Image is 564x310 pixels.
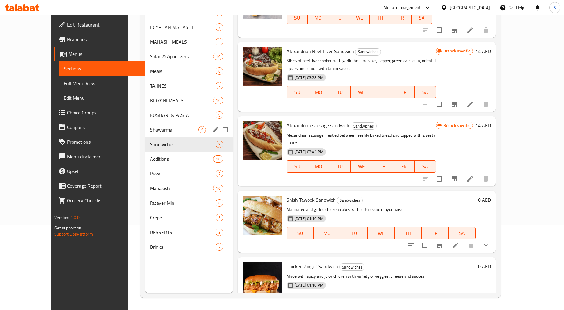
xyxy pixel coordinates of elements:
[150,170,215,177] span: Pizza
[54,193,145,208] a: Grocery Checklist
[308,160,329,173] button: MO
[150,67,215,75] div: Meals
[150,111,215,119] span: KOSHARI & PASTA
[145,49,233,64] div: Salad & Appetizers10
[150,38,215,45] div: MAHASHI MEALS
[449,227,476,239] button: SA
[213,98,223,103] span: 10
[287,206,476,213] p: Marinated and grilled chicken cubes with lettuce and mayonnaise
[466,27,474,34] a: Edit menu item
[150,243,215,251] div: Drinks
[145,122,233,137] div: Shawarma9edit
[475,121,491,130] h6: 14 AED
[370,12,391,24] button: TH
[150,23,215,31] span: EGYPTIAN MAHASHI
[150,126,198,133] span: Shawarma
[384,4,421,11] div: Menu-management
[287,132,436,147] p: Alexandrian sausage, nestled between freshly baked bread and topped with a zesty sauce
[216,142,223,147] span: 9
[67,21,141,28] span: Edit Restaurant
[54,178,145,193] a: Coverage Report
[145,210,233,225] div: Crepe5
[415,86,436,98] button: SA
[418,239,431,252] span: Select to update
[216,170,223,177] div: items
[213,53,223,60] div: items
[243,196,282,235] img: Shish Tawook Sandwich
[287,272,476,280] p: Made with spicy and juicy chicken with variety of veggies, cheese and sauces
[450,4,490,11] div: [GEOGRAPHIC_DATA]
[54,224,82,232] span: Get support on:
[59,76,145,91] a: Full Menu View
[289,162,306,171] span: SU
[370,229,392,238] span: WE
[67,168,141,175] span: Upsell
[287,195,336,204] span: Shish Tawook Sandwich
[395,227,422,239] button: TH
[289,13,305,22] span: SU
[292,216,326,222] span: [DATE] 01:10 PM
[150,53,213,60] div: Salad & Appetizers
[216,243,223,251] div: items
[343,229,366,238] span: TU
[67,36,141,43] span: Branches
[67,197,141,204] span: Grocery Checklist
[287,160,308,173] button: SU
[216,24,223,30] span: 7
[216,229,223,236] div: items
[441,123,473,128] span: Branch specific
[145,152,233,166] div: Additions10
[216,200,223,206] span: 6
[287,262,338,271] span: Chicken Zinger Sandwich
[145,34,233,49] div: MAHASHI MEALS3
[216,67,223,75] div: items
[199,127,206,133] span: 9
[54,214,69,222] span: Version:
[310,88,327,97] span: MO
[145,20,233,34] div: EGYPTIAN MAHASHI7
[475,47,491,56] h6: 14 AED
[54,17,145,32] a: Edit Restaurant
[396,162,412,171] span: FR
[351,160,372,173] button: WE
[216,111,223,119] div: items
[213,54,223,59] span: 10
[64,80,141,87] span: Full Menu View
[337,197,362,204] span: Sandwiches
[417,88,434,97] span: SA
[374,88,391,97] span: TH
[145,240,233,254] div: Drinks7
[478,196,491,204] h6: 0 AED
[308,12,328,24] button: MO
[150,97,213,104] span: BIRYANI MEALS
[433,98,446,111] span: Select to update
[216,68,223,74] span: 6
[441,48,473,54] span: Branch specific
[150,155,213,163] span: Additions
[216,38,223,45] div: items
[352,13,367,22] span: WE
[64,94,141,102] span: Edit Menu
[464,238,479,253] button: delete
[292,282,326,288] span: [DATE] 01:10 PM
[331,13,347,22] span: TU
[482,242,490,249] svg: Show Choices
[397,229,419,238] span: TH
[150,199,215,207] span: Fatayer Mini
[415,160,436,173] button: SA
[452,242,459,249] a: Edit menu item
[216,215,223,221] span: 5
[424,229,446,238] span: FR
[150,82,215,89] span: TAJINES
[216,244,223,250] span: 7
[213,185,223,192] div: items
[447,97,462,112] button: Branch-specific-item
[287,227,314,239] button: SU
[67,109,141,116] span: Choice Groups
[145,93,233,108] div: BIRYANI MEALS10
[433,24,446,37] span: Select to update
[372,160,393,173] button: TH
[243,262,282,301] img: Chicken Zinger Sandwich
[479,238,493,253] button: show more
[292,75,326,81] span: [DATE] 03:28 PM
